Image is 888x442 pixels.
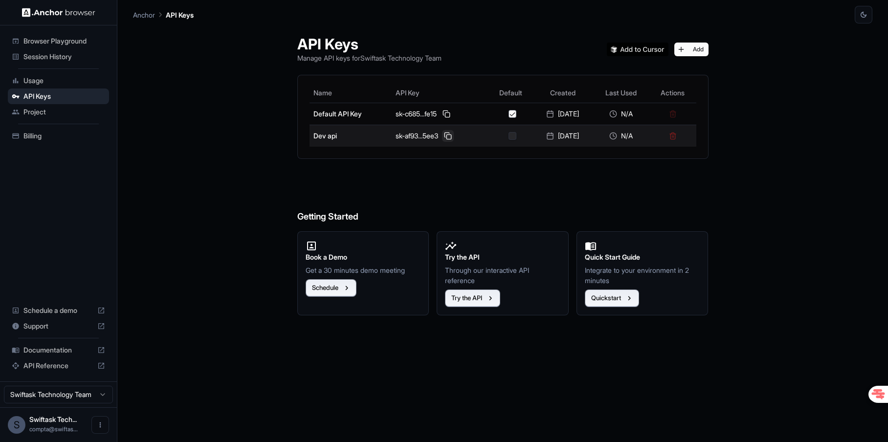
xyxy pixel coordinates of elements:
nav: breadcrumb [133,9,194,20]
div: Browser Playground [8,33,109,49]
div: S [8,416,25,434]
button: Open menu [91,416,109,434]
button: Copy API key [441,108,452,120]
div: API Reference [8,358,109,374]
div: sk-af93...5ee3 [396,130,484,142]
span: Browser Playground [23,36,105,46]
td: Default API Key [310,103,392,125]
div: sk-c685...fe15 [396,108,484,120]
th: API Key [392,83,488,103]
p: Get a 30 minutes demo meeting [306,265,421,275]
span: Project [23,107,105,117]
div: API Keys [8,88,109,104]
span: Usage [23,76,105,86]
span: compta@swiftask.ai [29,425,78,433]
img: Add anchorbrowser MCP server to Cursor [607,43,668,56]
span: API Reference [23,361,93,371]
p: Through our interactive API reference [445,265,560,286]
button: Copy API key [442,130,454,142]
h2: Try the API [445,252,560,263]
img: Anchor Logo [22,8,95,17]
th: Name [310,83,392,103]
td: Dev api [310,125,392,147]
h1: API Keys [297,35,442,53]
span: Support [23,321,93,331]
div: Documentation [8,342,109,358]
button: Quickstart [585,289,639,307]
button: Schedule [306,279,356,297]
span: Billing [23,131,105,141]
h2: Quick Start Guide [585,252,700,263]
div: Usage [8,73,109,88]
th: Actions [649,83,696,103]
div: Billing [8,128,109,144]
p: API Keys [166,10,194,20]
button: Try the API [445,289,500,307]
th: Default [488,83,533,103]
div: [DATE] [537,109,588,119]
h6: Getting Started [297,171,709,224]
span: Session History [23,52,105,62]
div: Session History [8,49,109,65]
div: N/A [596,131,645,141]
div: Support [8,318,109,334]
div: Schedule a demo [8,303,109,318]
div: [DATE] [537,131,588,141]
span: Swiftask Technology [29,415,77,423]
span: Schedule a demo [23,306,93,315]
p: Integrate to your environment in 2 minutes [585,265,700,286]
p: Manage API keys for Swiftask Technology Team [297,53,442,63]
th: Last Used [592,83,649,103]
p: Anchor [133,10,155,20]
div: Project [8,104,109,120]
div: N/A [596,109,645,119]
th: Created [533,83,592,103]
span: Documentation [23,345,93,355]
button: Add [674,43,709,56]
span: API Keys [23,91,105,101]
h2: Book a Demo [306,252,421,263]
